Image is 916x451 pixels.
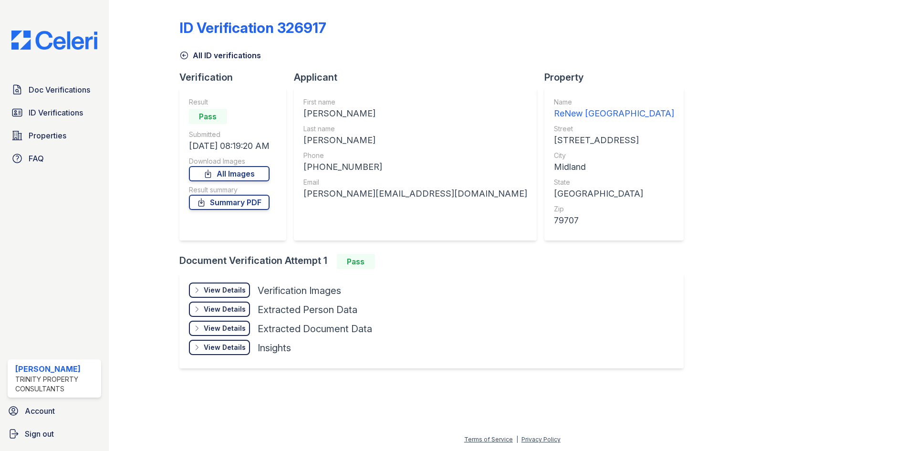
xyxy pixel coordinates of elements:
[544,71,691,84] div: Property
[204,343,246,352] div: View Details
[258,284,341,297] div: Verification Images
[337,254,375,269] div: Pass
[303,97,527,107] div: First name
[303,107,527,120] div: [PERSON_NAME]
[189,139,270,153] div: [DATE] 08:19:20 AM
[8,149,101,168] a: FAQ
[25,428,54,440] span: Sign out
[179,254,691,269] div: Document Verification Attempt 1
[554,97,674,107] div: Name
[204,324,246,333] div: View Details
[554,187,674,200] div: [GEOGRAPHIC_DATA]
[189,130,270,139] div: Submitted
[189,109,227,124] div: Pass
[516,436,518,443] div: |
[554,134,674,147] div: [STREET_ADDRESS]
[29,84,90,95] span: Doc Verifications
[25,405,55,417] span: Account
[15,375,97,394] div: Trinity Property Consultants
[8,126,101,145] a: Properties
[554,160,674,174] div: Midland
[179,71,294,84] div: Verification
[179,50,261,61] a: All ID verifications
[15,363,97,375] div: [PERSON_NAME]
[189,166,270,181] a: All Images
[258,303,357,316] div: Extracted Person Data
[4,401,105,420] a: Account
[189,157,270,166] div: Download Images
[521,436,561,443] a: Privacy Policy
[554,97,674,120] a: Name ReNew [GEOGRAPHIC_DATA]
[189,97,270,107] div: Result
[4,31,105,50] img: CE_Logo_Blue-a8612792a0a2168367f1c8372b55b34899dd931a85d93a1a3d3e32e68fde9ad4.png
[554,178,674,187] div: State
[554,204,674,214] div: Zip
[29,153,44,164] span: FAQ
[189,195,270,210] a: Summary PDF
[303,187,527,200] div: [PERSON_NAME][EMAIL_ADDRESS][DOMAIN_NAME]
[303,124,527,134] div: Last name
[554,151,674,160] div: City
[204,285,246,295] div: View Details
[204,304,246,314] div: View Details
[303,151,527,160] div: Phone
[8,103,101,122] a: ID Verifications
[4,424,105,443] a: Sign out
[29,130,66,141] span: Properties
[303,134,527,147] div: [PERSON_NAME]
[189,185,270,195] div: Result summary
[554,107,674,120] div: ReNew [GEOGRAPHIC_DATA]
[294,71,544,84] div: Applicant
[303,178,527,187] div: Email
[29,107,83,118] span: ID Verifications
[554,214,674,227] div: 79707
[258,322,372,336] div: Extracted Document Data
[303,160,527,174] div: [PHONE_NUMBER]
[258,341,291,355] div: Insights
[464,436,513,443] a: Terms of Service
[554,124,674,134] div: Street
[8,80,101,99] a: Doc Verifications
[179,19,326,36] div: ID Verification 326917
